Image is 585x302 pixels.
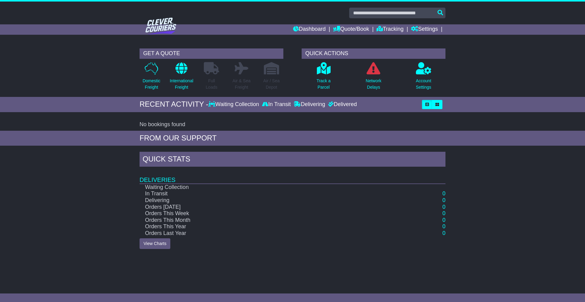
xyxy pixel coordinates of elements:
div: Delivering [292,101,327,108]
div: GET A QUOTE [140,48,283,59]
a: 0 [442,223,445,229]
td: Orders This Week [140,210,402,217]
div: Delivered [327,101,357,108]
div: In Transit [261,101,292,108]
a: 0 [442,190,445,197]
a: Dashboard [293,24,326,35]
a: View Charts [140,238,170,249]
td: Orders This Month [140,217,402,224]
td: Waiting Collection [140,184,402,191]
td: In Transit [140,190,402,197]
a: Tracking [377,24,403,35]
a: DomesticFreight [142,62,161,94]
div: RECENT ACTIVITY - [140,100,208,109]
a: 0 [442,197,445,203]
p: Full Loads [204,78,219,91]
td: Orders [DATE] [140,204,402,211]
a: Quote/Book [333,24,369,35]
a: 0 [442,204,445,210]
a: AccountSettings [416,62,432,94]
td: Orders This Year [140,223,402,230]
p: Network Delays [366,78,381,91]
div: QUICK ACTIONS [302,48,445,59]
div: FROM OUR SUPPORT [140,134,445,143]
p: Air / Sea Depot [263,78,280,91]
p: Air & Sea Freight [232,78,250,91]
a: 0 [442,210,445,216]
div: No bookings found [140,121,445,128]
p: International Freight [170,78,193,91]
a: InternationalFreight [169,62,193,94]
a: 0 [442,230,445,236]
td: Orders Last Year [140,230,402,237]
p: Account Settings [416,78,431,91]
a: 0 [442,217,445,223]
a: Track aParcel [316,62,331,94]
div: Waiting Collection [208,101,261,108]
p: Domestic Freight [143,78,160,91]
td: Delivering [140,197,402,204]
a: Settings [411,24,438,35]
p: Track a Parcel [317,78,331,91]
td: Deliveries [140,168,445,184]
div: Quick Stats [140,152,445,168]
a: NetworkDelays [365,62,381,94]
